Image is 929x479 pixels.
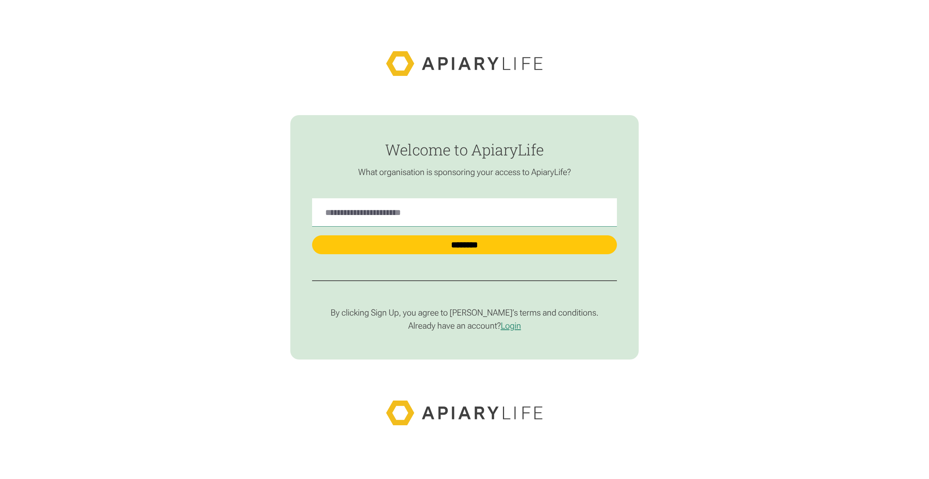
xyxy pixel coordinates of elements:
h1: Welcome to ApiaryLife [312,141,617,158]
p: What organisation is sponsoring your access to ApiaryLife? [312,167,617,178]
p: Already have an account? [312,320,617,331]
form: find-employer [290,115,639,360]
p: By clicking Sign Up, you agree to [PERSON_NAME]’s terms and conditions. [312,307,617,318]
a: Login [501,321,521,331]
